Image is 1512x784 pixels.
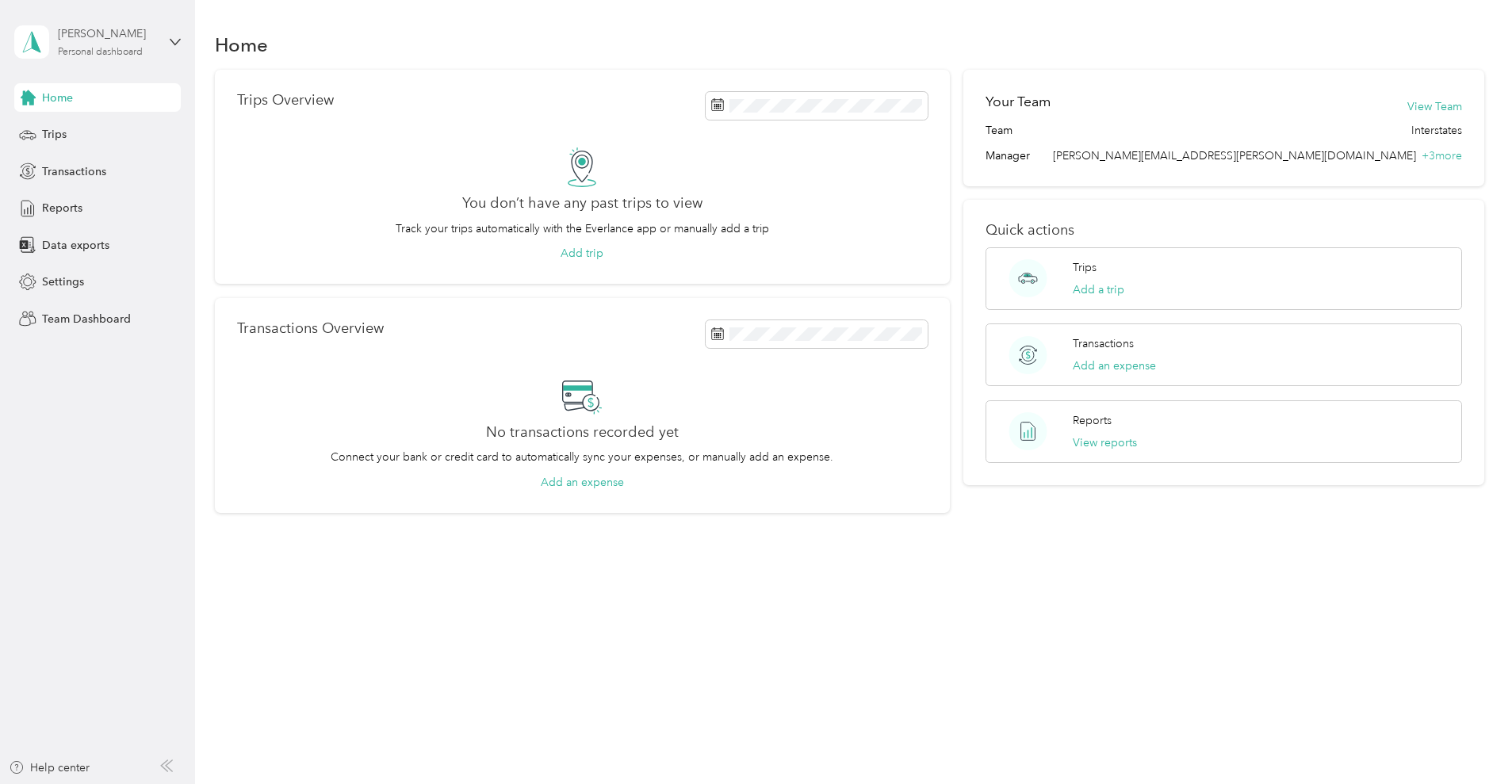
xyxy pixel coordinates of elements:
button: Help center [9,759,90,776]
p: Trips [1073,259,1097,276]
div: Personal dashboard [58,48,143,57]
span: + 3 more [1422,149,1462,163]
span: Settings [42,273,84,290]
button: Add a trip [1073,281,1124,298]
span: Home [42,90,73,106]
span: Trips [42,126,67,143]
span: Team [986,122,1012,139]
h2: Your Team [986,92,1051,112]
span: Team Dashboard [42,311,131,327]
span: Reports [42,200,82,216]
button: Add an expense [541,474,624,491]
p: Reports [1073,412,1112,429]
span: Transactions [42,163,106,180]
button: Add an expense [1073,358,1156,374]
p: Trips Overview [237,92,334,109]
span: Data exports [42,237,109,254]
p: Connect your bank or credit card to automatically sync your expenses, or manually add an expense. [331,449,833,465]
h2: No transactions recorded yet [486,424,679,441]
p: Transactions [1073,335,1134,352]
span: [PERSON_NAME][EMAIL_ADDRESS][PERSON_NAME][DOMAIN_NAME] [1053,149,1416,163]
button: View reports [1073,434,1137,451]
span: Manager [986,147,1030,164]
span: Interstates [1411,122,1462,139]
h2: You don’t have any past trips to view [462,195,702,212]
h1: Home [215,36,268,53]
button: View Team [1407,98,1462,115]
button: Add trip [561,245,603,262]
iframe: Everlance-gr Chat Button Frame [1423,695,1512,784]
p: Track your trips automatically with the Everlance app or manually add a trip [396,220,769,237]
div: [PERSON_NAME] [58,25,157,42]
p: Quick actions [986,222,1462,239]
p: Transactions Overview [237,320,384,337]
